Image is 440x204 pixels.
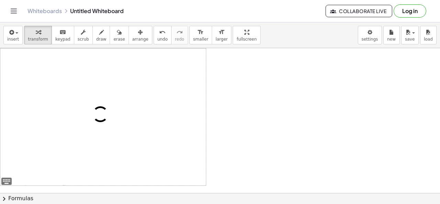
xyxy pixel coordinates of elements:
span: draw [96,37,107,42]
button: format_sizelarger [212,26,231,44]
span: larger [216,37,228,42]
i: format_size [197,28,204,36]
button: arrange [129,26,152,44]
i: keyboard [59,28,66,36]
i: redo [176,28,183,36]
span: keypad [55,37,70,42]
span: transform [28,37,48,42]
span: scrub [78,37,89,42]
span: new [387,37,396,42]
button: load [420,26,437,44]
span: arrange [132,37,148,42]
button: Collaborate Live [326,5,392,17]
span: erase [113,37,125,42]
span: Collaborate Live [331,8,386,14]
button: Log in [394,4,426,18]
button: keyboardkeypad [52,26,74,44]
i: undo [159,28,166,36]
button: erase [110,26,129,44]
span: settings [362,37,378,42]
span: load [424,37,433,42]
button: save [401,26,419,44]
button: new [383,26,400,44]
span: insert [7,37,19,42]
button: draw [92,26,110,44]
button: Toggle navigation [8,6,19,17]
span: fullscreen [236,37,256,42]
button: undoundo [154,26,172,44]
i: format_size [218,28,225,36]
button: format_sizesmaller [189,26,212,44]
span: save [405,37,415,42]
button: transform [24,26,52,44]
span: undo [157,37,168,42]
button: fullscreen [233,26,260,44]
span: smaller [193,37,208,42]
a: Whiteboards [27,8,62,14]
button: insert [3,26,23,44]
span: redo [175,37,184,42]
button: scrub [74,26,93,44]
button: settings [358,26,382,44]
button: redoredo [171,26,188,44]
